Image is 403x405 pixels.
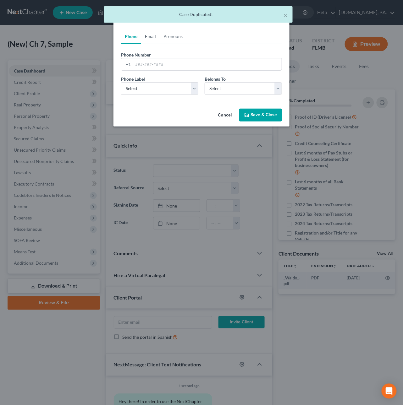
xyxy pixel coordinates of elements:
span: Belongs To [205,76,226,82]
span: Phone Number [121,52,151,57]
a: Phone [121,29,141,44]
button: Save & Close [239,109,282,122]
div: Case Duplicated! [109,11,288,18]
div: +1 [121,58,133,70]
button: Cancel [213,109,237,122]
span: Phone Label [121,76,145,82]
div: Open Intercom Messenger [382,384,397,399]
a: Pronouns [160,29,186,44]
a: Email [141,29,160,44]
input: ###-###-#### [133,58,282,70]
button: × [283,11,288,19]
